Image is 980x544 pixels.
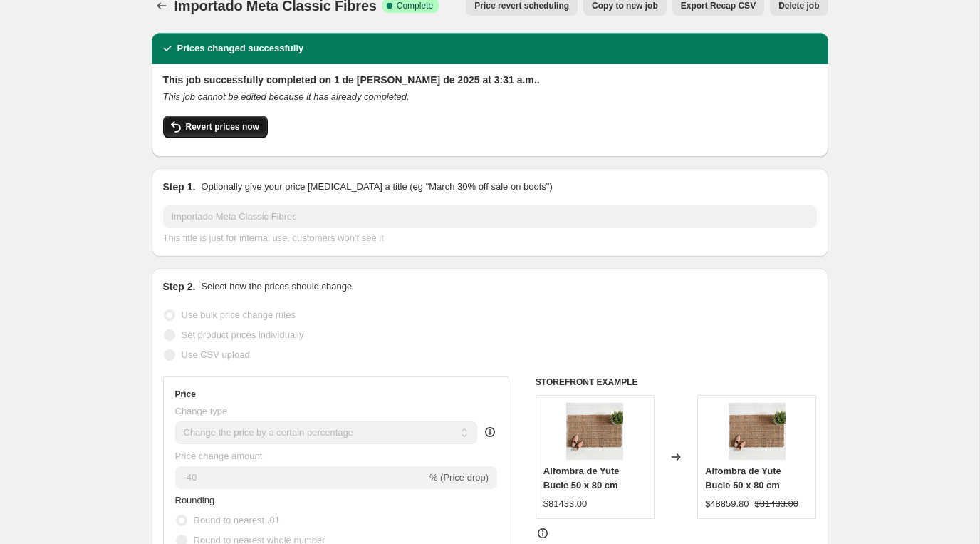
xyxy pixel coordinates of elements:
[163,180,196,194] h2: Step 1.
[182,349,250,360] span: Use CSV upload
[163,279,196,294] h2: Step 2.
[163,232,384,243] span: This title is just for internal use, customers won't see it
[705,497,749,511] div: $48859.80
[175,495,215,505] span: Rounding
[186,121,259,133] span: Revert prices now
[194,515,280,525] span: Round to nearest .01
[729,403,786,460] img: 13303-1_80x.jpg
[177,41,304,56] h2: Prices changed successfully
[163,91,410,102] i: This job cannot be edited because it has already completed.
[705,466,781,491] span: Alfombra de Yute Bucle 50 x 80 cm
[175,406,228,416] span: Change type
[163,205,817,228] input: 30% off holiday sale
[175,389,196,400] h3: Price
[536,376,817,388] h6: STOREFRONT EXAMPLE
[182,309,296,320] span: Use bulk price change rules
[201,279,352,294] p: Select how the prices should change
[429,472,489,483] span: % (Price drop)
[163,73,817,87] h2: This job successfully completed on 1 de [PERSON_NAME] de 2025 at 3:31 a.m..
[175,466,427,489] input: -15
[175,451,263,461] span: Price change amount
[163,116,268,138] button: Revert prices now
[755,497,798,511] strike: $81433.00
[483,425,497,439] div: help
[543,466,620,491] span: Alfombra de Yute Bucle 50 x 80 cm
[182,329,304,340] span: Set product prices individually
[543,497,587,511] div: $81433.00
[566,403,623,460] img: 13303-1_80x.jpg
[201,180,552,194] p: Optionally give your price [MEDICAL_DATA] a title (eg "March 30% off sale on boots")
